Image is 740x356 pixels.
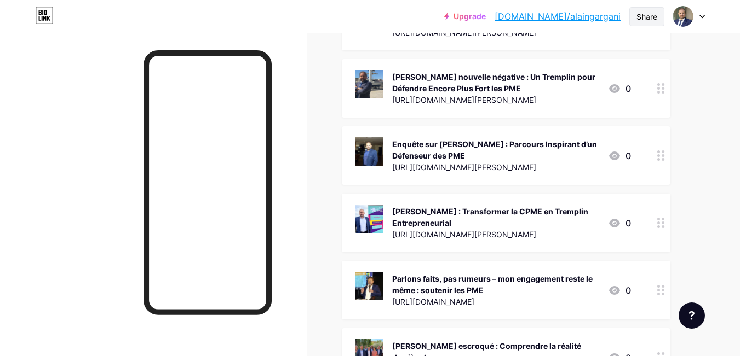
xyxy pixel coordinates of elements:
a: [DOMAIN_NAME]/alaingargani [495,10,621,23]
div: [URL][DOMAIN_NAME][PERSON_NAME] [392,229,599,240]
div: [URL][DOMAIN_NAME] [392,296,599,307]
img: Alain Gargani nouvelle négative : Un Tremplin pour Défendre Encore Plus Fort les PME [355,70,383,98]
div: 0 [608,284,631,297]
a: Upgrade [444,12,486,21]
div: [URL][DOMAIN_NAME][PERSON_NAME] [392,94,599,106]
div: Share [636,11,657,22]
img: Alain Gargani : Transformer la CPME en Tremplin Entrepreneurial [355,205,383,233]
div: Parlons faits, pas rumeurs – mon engagement reste le même : soutenir les PME [392,273,599,296]
div: 0 [608,149,631,162]
div: [PERSON_NAME] : Transformer la CPME en Tremplin Entrepreneurial [392,206,599,229]
img: Parlons faits, pas rumeurs – mon engagement reste le même : soutenir les PME [355,272,383,300]
div: 0 [608,82,631,95]
div: 0 [608,217,631,230]
img: alaingargani [673,6,693,27]
div: [URL][DOMAIN_NAME][PERSON_NAME] [392,161,599,173]
div: [PERSON_NAME] nouvelle négative : Un Tremplin pour Défendre Encore Plus Fort les PME [392,71,599,94]
div: Enquête sur [PERSON_NAME] : Parcours Inspirant d’un Défenseur des PME [392,138,599,161]
img: Enquête sur Alain Gargani : Parcours Inspirant d’un Défenseur des PME [355,137,383,166]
